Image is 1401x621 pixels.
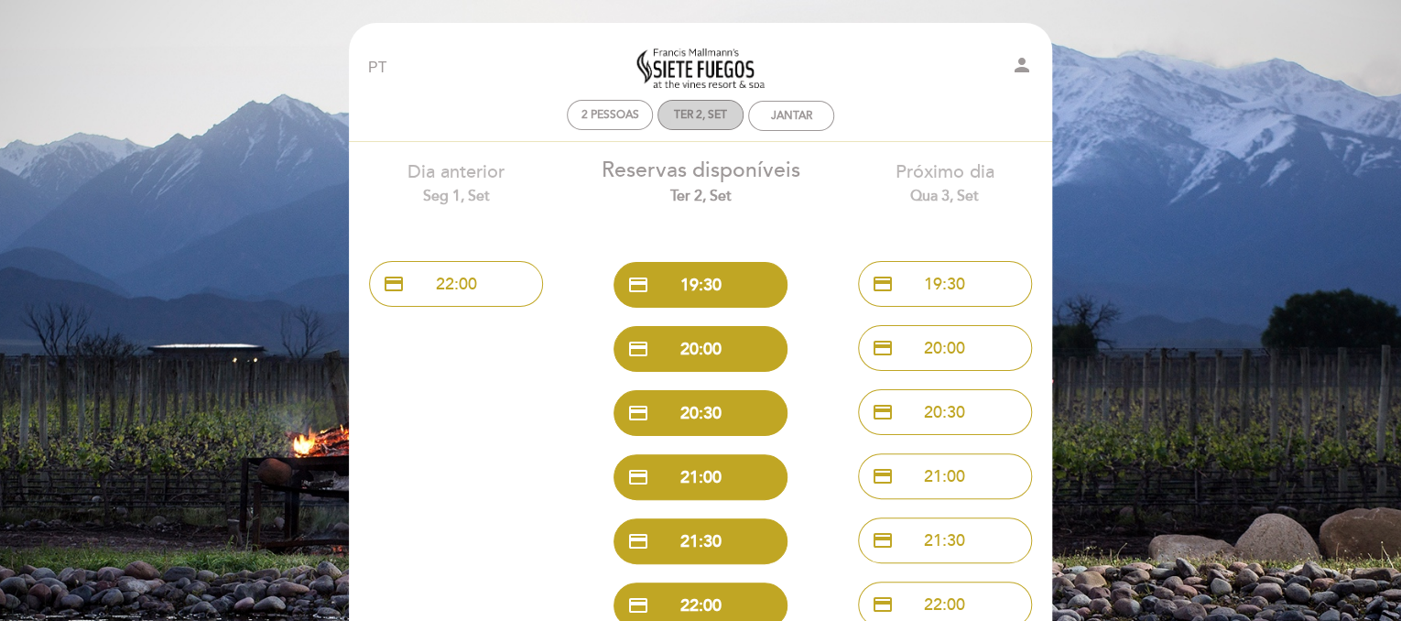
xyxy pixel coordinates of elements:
[614,454,787,500] button: credit_card 21:00
[858,261,1032,307] button: credit_card 19:30
[771,109,812,123] div: Jantar
[627,466,649,488] span: credit_card
[592,156,809,207] div: Reservas disponíveis
[858,453,1032,499] button: credit_card 21:00
[627,402,649,424] span: credit_card
[872,273,894,295] span: credit_card
[872,337,894,359] span: credit_card
[627,274,649,296] span: credit_card
[674,108,727,122] div: Ter 2, set
[1011,54,1033,76] i: person
[627,594,649,616] span: credit_card
[592,186,809,207] div: Ter 2, set
[348,159,565,206] div: Dia anterior
[858,325,1032,371] button: credit_card 20:00
[836,186,1053,207] div: Qua 3, set
[872,594,894,616] span: credit_card
[858,517,1032,563] button: credit_card 21:30
[872,529,894,551] span: credit_card
[586,43,815,93] a: Siete Fuegos Restaurant
[627,530,649,552] span: credit_card
[614,518,787,564] button: credit_card 21:30
[872,465,894,487] span: credit_card
[581,108,639,122] span: 2 pessoas
[614,390,787,436] button: credit_card 20:30
[614,262,787,308] button: credit_card 19:30
[614,326,787,372] button: credit_card 20:00
[627,338,649,360] span: credit_card
[858,389,1032,435] button: credit_card 20:30
[1011,54,1033,82] button: person
[348,186,565,207] div: Seg 1, set
[836,159,1053,206] div: Próximo dia
[369,261,543,307] button: credit_card 22:00
[383,273,405,295] span: credit_card
[872,401,894,423] span: credit_card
